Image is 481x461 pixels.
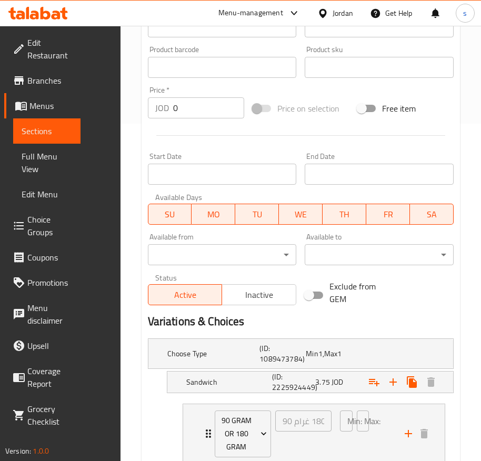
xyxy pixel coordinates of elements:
button: WE [279,204,323,225]
h2: Variations & Choices [148,314,454,329]
button: SA [410,204,454,225]
button: Add new choice [384,373,403,392]
span: TH [327,207,362,222]
button: Inactive [222,284,296,305]
span: Price on selection [277,102,339,115]
span: JOD [332,375,343,389]
a: Edit Menu [13,182,81,207]
div: ​ [305,244,454,265]
a: Grocery Checklist [4,396,81,434]
button: Clone new choice [403,373,422,392]
div: ​ [148,244,297,265]
span: Free item [382,102,416,115]
a: Edit Restaurant [4,30,81,68]
span: TU [239,207,275,222]
span: Version: [5,444,31,458]
span: s [463,7,467,19]
span: Edit Menu [22,188,72,201]
span: SU [153,207,188,222]
span: WE [283,207,318,222]
button: SU [148,204,192,225]
div: , [306,348,348,359]
span: Exclude from GEM [329,280,393,305]
div: Jordan [333,7,353,19]
span: Active [153,287,218,303]
button: TU [235,204,279,225]
span: Upsell [27,339,72,352]
span: Grocery Checklist [27,403,72,428]
span: 1 [318,347,323,360]
button: FR [366,204,410,225]
a: Branches [4,68,81,93]
span: Sections [22,125,72,137]
span: Full Menu View [22,150,72,175]
input: Please enter product barcode [148,57,297,78]
button: TH [323,204,366,225]
span: FR [370,207,406,222]
p: JOD [155,102,169,114]
a: Menus [4,93,81,118]
button: delete [416,426,432,442]
span: Menus [29,99,72,112]
a: Sections [13,118,81,144]
span: 3.75 [315,375,330,389]
input: Please enter product sku [305,57,454,78]
button: 90 Gram Or 180 Gram [215,410,271,458]
span: MO [196,207,231,222]
a: Promotions [4,270,81,295]
span: Coupons [27,251,72,264]
span: 1 [337,347,342,360]
a: Choice Groups [4,207,81,245]
span: SA [414,207,449,222]
span: 1.0.0 [33,444,49,458]
button: Delete Sandwich [422,373,440,392]
span: Max [324,347,337,360]
a: Menu disclaimer [4,295,81,333]
span: Promotions [27,276,72,289]
span: Menu disclaimer [27,302,72,327]
p: Max: [364,415,380,427]
p: Min: [347,415,362,427]
div: Expand [148,339,454,368]
div: Expand [167,372,454,393]
a: Full Menu View [13,144,81,182]
span: Choice Groups [27,213,72,238]
h5: (ID: 2225924449) [272,372,311,393]
span: Branches [27,74,72,87]
h5: Choose Type [167,348,256,359]
span: 90 Gram Or 180 Gram [218,414,267,454]
span: Inactive [226,287,292,303]
a: Upsell [4,333,81,358]
button: MO [192,204,235,225]
button: Active [148,284,223,305]
button: Add choice group [365,373,384,392]
span: Edit Restaurant [27,36,72,62]
h5: (ID: 1089473784) [259,343,302,364]
div: Menu-management [218,7,283,19]
span: Coverage Report [27,365,72,390]
a: Coupons [4,245,81,270]
input: Please enter price [173,97,244,118]
a: Coverage Report [4,358,81,396]
button: add [400,426,416,442]
span: Min [306,347,318,360]
h5: Sandwich [186,377,268,387]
